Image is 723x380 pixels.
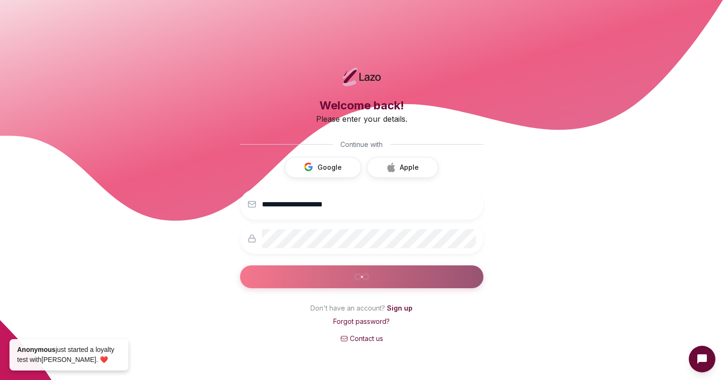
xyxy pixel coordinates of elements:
p: Don't have an account? [240,303,483,317]
a: Sign up [387,304,413,312]
a: Contact us [240,334,483,343]
button: Open Intercom messenger [689,346,715,372]
a: Forgot password? [333,317,390,325]
h3: Welcome back! [240,98,483,113]
button: Apple [367,157,438,178]
p: Please enter your details. [240,113,483,125]
span: Continue with [340,140,383,149]
button: Google [285,157,361,178]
